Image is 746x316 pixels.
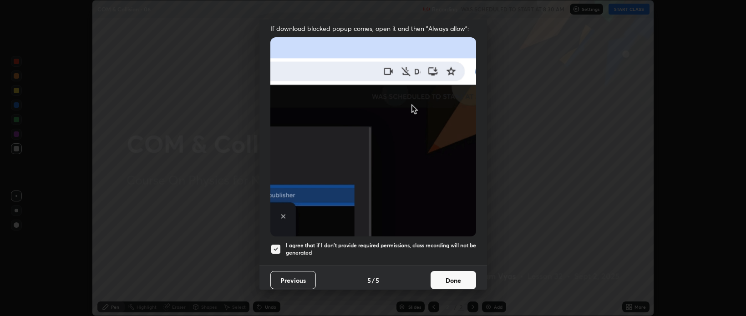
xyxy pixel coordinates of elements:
[431,271,476,289] button: Done
[376,276,379,285] h4: 5
[270,24,476,33] span: If download blocked popup comes, open it and then "Always allow":
[367,276,371,285] h4: 5
[372,276,375,285] h4: /
[286,242,476,256] h5: I agree that if I don't provide required permissions, class recording will not be generated
[270,271,316,289] button: Previous
[270,37,476,236] img: downloads-permission-blocked.gif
